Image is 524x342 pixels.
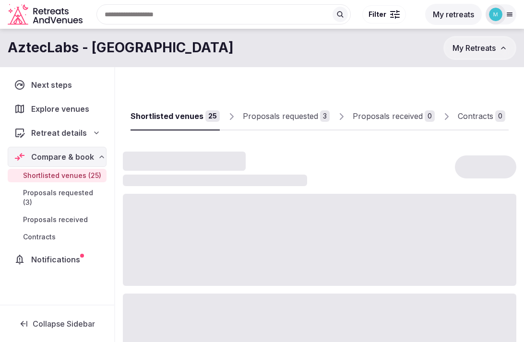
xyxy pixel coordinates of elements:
a: Notifications [8,249,107,270]
a: Visit the homepage [8,4,84,25]
img: meredith [489,8,502,21]
div: 0 [495,110,505,122]
span: Notifications [31,254,84,265]
div: Proposals requested [243,110,318,122]
a: Proposals requested3 [243,103,330,130]
div: Contracts [458,110,493,122]
span: Collapse Sidebar [33,319,95,329]
svg: Retreats and Venues company logo [8,4,84,25]
a: Next steps [8,75,107,95]
h1: AztecLabs - [GEOGRAPHIC_DATA] [8,38,234,57]
a: Contracts0 [458,103,505,130]
a: Contracts [8,230,107,244]
span: Contracts [23,232,56,242]
button: Collapse Sidebar [8,313,107,334]
div: 25 [205,110,220,122]
a: Proposals requested (3) [8,186,107,209]
span: Retreat details [31,127,87,139]
span: Proposals requested (3) [23,188,103,207]
button: My Retreats [443,36,516,60]
a: My retreats [425,10,482,19]
a: Proposals received [8,213,107,226]
a: Shortlisted venues (25) [8,169,107,182]
span: Compare & book [31,151,94,163]
span: Filter [369,10,386,19]
a: Proposals received0 [353,103,435,130]
span: Explore venues [31,103,93,115]
a: Shortlisted venues25 [131,103,220,130]
button: My retreats [425,4,482,25]
span: Proposals received [23,215,88,224]
a: Explore venues [8,99,107,119]
div: Proposals received [353,110,423,122]
div: Shortlisted venues [131,110,203,122]
div: 0 [425,110,435,122]
span: Next steps [31,79,76,91]
span: My Retreats [453,43,496,53]
button: Filter [362,5,406,24]
span: Shortlisted venues (25) [23,171,101,180]
div: 3 [320,110,330,122]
